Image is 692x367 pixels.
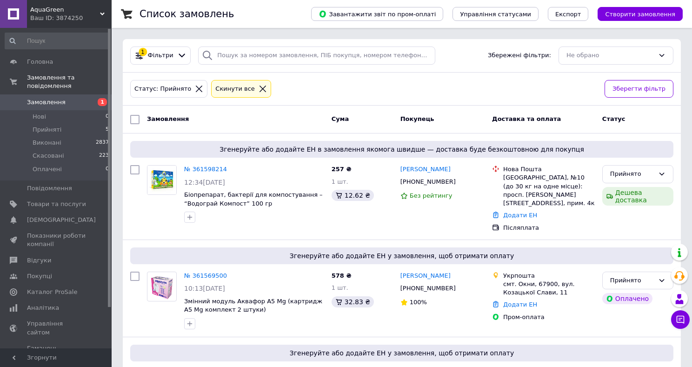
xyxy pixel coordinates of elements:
[99,152,109,160] span: 223
[133,84,193,94] div: Статус: Прийнято
[555,11,581,18] span: Експорт
[332,296,374,307] div: 32.83 ₴
[184,166,227,173] a: № 361598214
[5,33,110,49] input: Пошук
[27,344,86,361] span: Гаманець компанії
[184,285,225,292] span: 10:13[DATE]
[134,348,670,358] span: Згенеруйте або додайте ЕН у замовлення, щоб отримати оплату
[460,11,531,18] span: Управління статусами
[96,139,109,147] span: 2837
[332,272,352,279] span: 578 ₴
[400,115,434,122] span: Покупець
[213,84,257,94] div: Cкинути все
[605,11,675,18] span: Створити замовлення
[332,284,348,291] span: 1 шт.
[147,272,177,301] a: Фото товару
[27,320,86,336] span: Управління сайтом
[332,115,349,122] span: Cума
[147,272,176,301] img: Фото товару
[106,113,109,121] span: 0
[139,48,147,56] div: 1
[98,98,107,106] span: 1
[612,84,665,94] span: Зберегти фільтр
[488,51,551,60] span: Збережені фільтри:
[27,272,52,280] span: Покупці
[147,115,189,122] span: Замовлення
[106,165,109,173] span: 0
[33,113,46,121] span: Нові
[27,58,53,66] span: Головна
[27,98,66,107] span: Замовлення
[399,176,458,188] div: [PHONE_NUMBER]
[33,152,64,160] span: Скасовані
[503,212,537,219] a: Додати ЕН
[400,165,451,174] a: [PERSON_NAME]
[27,288,77,296] span: Каталог ProSale
[311,7,443,21] button: Завантажити звіт по пром-оплаті
[566,51,654,60] div: Не обрано
[602,187,673,206] div: Дешева доставка
[33,139,61,147] span: Виконані
[588,10,683,17] a: Створити замовлення
[27,256,51,265] span: Відгуки
[671,310,690,329] button: Чат з покупцем
[332,178,348,185] span: 1 шт.
[134,145,670,154] span: Згенеруйте або додайте ЕН в замовлення якомога швидше — доставка буде безкоштовною для покупця
[27,73,112,90] span: Замовлення та повідомлення
[452,7,539,21] button: Управління статусами
[27,184,72,193] span: Повідомлення
[27,232,86,248] span: Показники роботи компанії
[548,7,589,21] button: Експорт
[27,216,96,224] span: [DEMOGRAPHIC_DATA]
[148,51,173,60] span: Фільтри
[605,80,673,98] button: Зберегти фільтр
[610,276,654,286] div: Прийнято
[198,47,435,65] input: Пошук за номером замовлення, ПІБ покупця, номером телефону, Email, номером накладної
[503,280,595,297] div: смт. Окни, 67900, вул. Козацької Слави, 11
[492,115,561,122] span: Доставка та оплата
[184,298,322,314] a: Змінний модуль Аквафор А5 Mg (картридж А5 Mg комплект 2 штуки)
[503,173,595,207] div: [GEOGRAPHIC_DATA], №10 (до 30 кг на одне місце): просп. [PERSON_NAME][STREET_ADDRESS], прим. 4к
[410,299,427,306] span: 100%
[27,200,86,208] span: Товари та послуги
[410,192,452,199] span: Без рейтингу
[147,166,176,194] img: Фото товару
[106,126,109,134] span: 5
[503,301,537,308] a: Додати ЕН
[33,126,61,134] span: Прийняті
[140,8,234,20] h1: Список замовлень
[598,7,683,21] button: Створити замовлення
[399,282,458,294] div: [PHONE_NUMBER]
[503,224,595,232] div: Післяплата
[30,6,100,14] span: AquaGreen
[400,272,451,280] a: [PERSON_NAME]
[134,251,670,260] span: Згенеруйте або додайте ЕН у замовлення, щоб отримати оплату
[503,272,595,280] div: Укрпошта
[503,165,595,173] div: Нова Пошта
[602,293,652,304] div: Оплачено
[184,272,227,279] a: № 361569500
[27,304,59,312] span: Аналітика
[319,10,436,18] span: Завантажити звіт по пром-оплаті
[332,166,352,173] span: 257 ₴
[503,313,595,321] div: Пром-оплата
[184,191,323,207] a: Біопрепарат, бактерії для компостування – “Водограй Компост” 100 гр
[332,190,374,201] div: 12.62 ₴
[147,165,177,195] a: Фото товару
[30,14,112,22] div: Ваш ID: 3874250
[33,165,62,173] span: Оплачені
[610,169,654,179] div: Прийнято
[184,179,225,186] span: 12:34[DATE]
[602,115,625,122] span: Статус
